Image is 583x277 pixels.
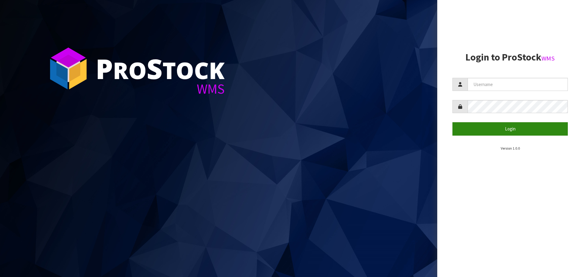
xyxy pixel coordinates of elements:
[96,82,225,96] div: WMS
[147,50,162,87] span: S
[96,55,225,82] div: ro tock
[452,52,568,63] h2: Login to ProStock
[46,46,91,91] img: ProStock Cube
[468,78,568,91] input: Username
[541,54,555,62] small: WMS
[452,122,568,135] button: Login
[96,50,113,87] span: P
[501,146,520,151] small: Version 1.0.0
